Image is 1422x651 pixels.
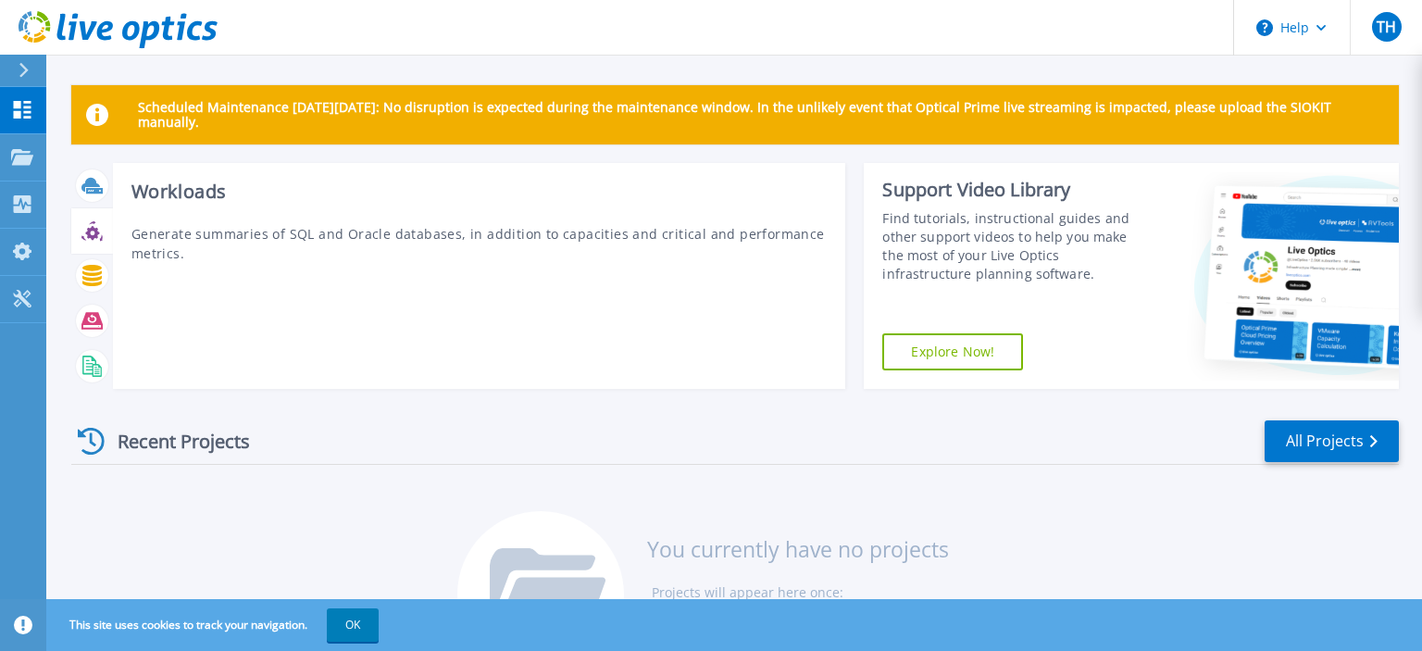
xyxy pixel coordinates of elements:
[1377,19,1396,34] span: TH
[647,539,949,559] h3: You currently have no projects
[882,333,1023,370] a: Explore Now!
[71,419,275,464] div: Recent Projects
[882,209,1151,283] div: Find tutorials, instructional guides and other support videos to help you make the most of your L...
[327,608,379,642] button: OK
[882,178,1151,202] div: Support Video Library
[131,182,828,202] h3: Workloads
[138,100,1384,130] p: Scheduled Maintenance [DATE][DATE]: No disruption is expected during the maintenance window. In t...
[51,608,379,642] span: This site uses cookies to track your navigation.
[1265,420,1399,462] a: All Projects
[131,224,828,263] p: Generate summaries of SQL and Oracle databases, in addition to capacities and critical and perfor...
[652,581,949,605] li: Projects will appear here once:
